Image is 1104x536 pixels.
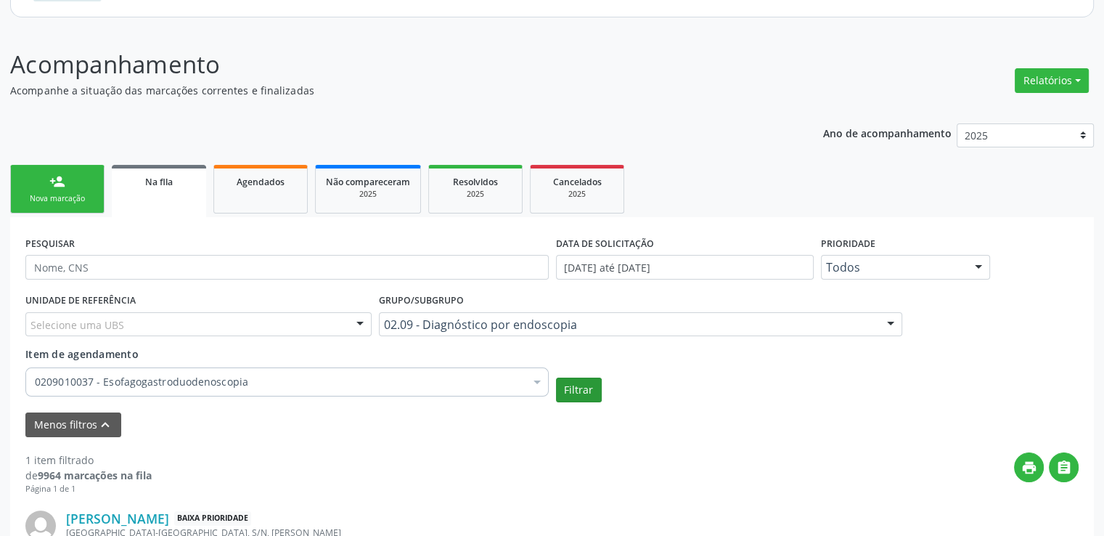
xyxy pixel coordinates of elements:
[25,290,136,312] label: UNIDADE DE REFERÊNCIA
[553,176,602,188] span: Cancelados
[439,189,512,200] div: 2025
[379,290,464,312] label: Grupo/Subgrupo
[326,176,410,188] span: Não compareceram
[25,413,121,438] button: Menos filtroskeyboard_arrow_up
[35,375,525,389] span: 0209010037 - Esofagogastroduodenoscopia
[821,232,875,255] label: Prioridade
[174,511,251,527] span: Baixa Prioridade
[25,452,152,468] div: 1 item filtrado
[25,483,152,495] div: Página 1 de 1
[38,468,152,482] strong: 9964 marcações na fila
[66,511,169,527] a: [PERSON_NAME]
[823,123,952,142] p: Ano de acompanhamento
[1015,68,1089,93] button: Relatórios
[1056,460,1072,476] i: 
[10,46,769,83] p: Acompanhamento
[1049,452,1079,482] button: 
[145,176,173,188] span: Na fila
[541,189,613,200] div: 2025
[326,189,410,200] div: 2025
[453,176,498,188] span: Resolvidos
[237,176,285,188] span: Agendados
[556,378,602,402] button: Filtrar
[25,255,549,280] input: Nome, CNS
[556,255,814,280] input: Selecione um intervalo
[97,417,113,433] i: keyboard_arrow_up
[556,232,654,255] label: DATA DE SOLICITAÇÃO
[21,193,94,204] div: Nova marcação
[1014,452,1044,482] button: print
[384,317,872,332] span: 02.09 - Diagnóstico por endoscopia
[25,347,139,361] span: Item de agendamento
[30,317,124,333] span: Selecione uma UBS
[826,260,961,275] span: Todos
[25,468,152,483] div: de
[49,174,65,190] div: person_add
[1021,460,1037,476] i: print
[25,232,75,255] label: PESQUISAR
[10,83,769,98] p: Acompanhe a situação das marcações correntes e finalizadas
